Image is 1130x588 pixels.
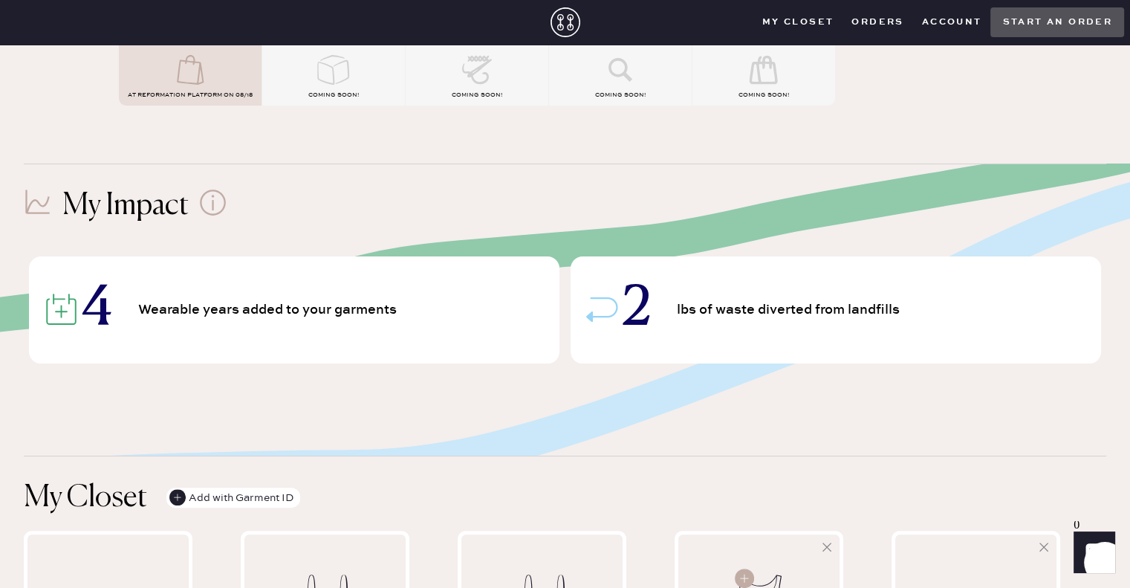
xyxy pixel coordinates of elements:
span: AT Reformation Platform on 08/18 [128,91,253,99]
div: Add with Garment ID [169,488,294,508]
span: 4 [82,284,111,336]
h1: My Impact [62,188,189,224]
button: My Closet [753,11,843,33]
span: Wearable years added to your garments [138,303,402,317]
span: COMING SOON! [738,91,789,99]
span: 2 [623,284,650,336]
svg: Hide pattern [819,540,834,555]
button: Add with Garment ID [166,488,300,508]
h1: My Closet [24,480,147,516]
button: Orders [842,11,912,33]
iframe: Front Chat [1059,521,1123,585]
button: Start an order [990,7,1124,37]
button: Account [913,11,991,33]
span: COMING SOON! [452,91,502,99]
span: COMING SOON! [308,91,359,99]
svg: Hide pattern [1036,540,1051,555]
span: lbs of waste diverted from landfills [677,303,905,317]
span: COMING SOON! [595,91,646,99]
